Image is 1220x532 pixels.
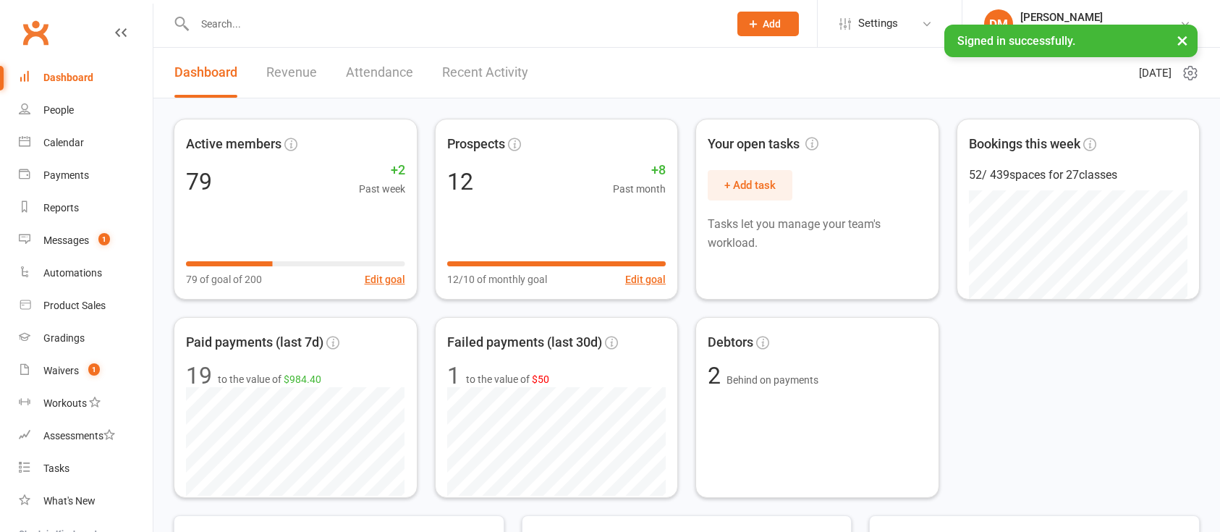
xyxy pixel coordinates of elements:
[708,215,927,252] p: Tasks let you manage your team's workload.
[1169,25,1195,56] button: ×
[613,160,666,181] span: +8
[98,233,110,245] span: 1
[359,160,405,181] span: +2
[19,62,153,94] a: Dashboard
[442,48,528,98] a: Recent Activity
[186,271,262,287] span: 79 of goal of 200
[186,364,212,387] div: 19
[19,159,153,192] a: Payments
[957,34,1075,48] span: Signed in successfully.
[19,94,153,127] a: People
[19,485,153,518] a: What's New
[19,452,153,485] a: Tasks
[365,271,405,287] button: Edit goal
[218,371,321,387] span: to the value of
[613,181,666,197] span: Past month
[43,137,84,148] div: Calendar
[43,300,106,311] div: Product Sales
[359,181,405,197] span: Past week
[708,362,727,389] span: 2
[43,365,79,376] div: Waivers
[186,134,281,155] span: Active members
[186,170,212,193] div: 79
[763,18,781,30] span: Add
[984,9,1013,38] div: DM
[346,48,413,98] a: Attendance
[447,134,505,155] span: Prospects
[19,224,153,257] a: Messages 1
[969,134,1080,155] span: Bookings this week
[174,48,237,98] a: Dashboard
[19,127,153,159] a: Calendar
[858,7,898,40] span: Settings
[625,271,666,287] button: Edit goal
[43,495,96,507] div: What's New
[43,235,89,246] div: Messages
[284,373,321,385] span: $984.40
[708,332,753,353] span: Debtors
[19,192,153,224] a: Reports
[447,170,473,193] div: 12
[447,271,547,287] span: 12/10 of monthly goal
[708,134,818,155] span: Your open tasks
[1020,11,1179,24] div: [PERSON_NAME]
[43,169,89,181] div: Payments
[266,48,317,98] a: Revenue
[466,371,549,387] span: to the value of
[43,267,102,279] div: Automations
[447,332,602,353] span: Failed payments (last 30d)
[19,355,153,387] a: Waivers 1
[88,363,100,376] span: 1
[19,257,153,290] a: Automations
[186,332,323,353] span: Paid payments (last 7d)
[19,290,153,322] a: Product Sales
[43,202,79,214] div: Reports
[43,332,85,344] div: Gradings
[737,12,799,36] button: Add
[19,420,153,452] a: Assessments
[1139,64,1172,82] span: [DATE]
[708,170,792,200] button: + Add task
[1020,24,1179,37] div: Southern Cross Martial Arts Pty Ltd
[43,104,74,116] div: People
[19,322,153,355] a: Gradings
[43,72,93,83] div: Dashboard
[727,374,818,386] span: Behind on payments
[43,397,87,409] div: Workouts
[17,14,54,51] a: Clubworx
[969,166,1188,185] div: 52 / 439 spaces for 27 classes
[190,14,719,34] input: Search...
[43,430,115,442] div: Assessments
[19,387,153,420] a: Workouts
[532,373,549,385] span: $50
[447,364,460,387] div: 1
[43,463,69,474] div: Tasks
